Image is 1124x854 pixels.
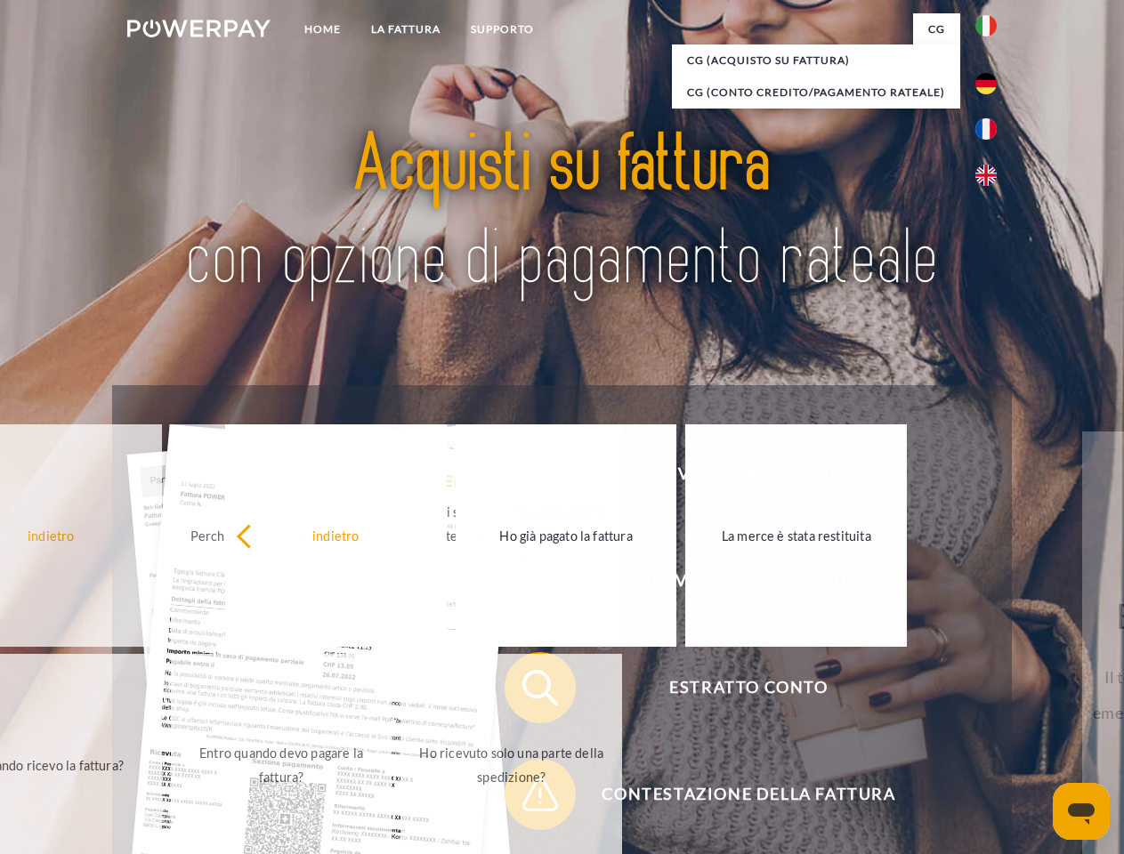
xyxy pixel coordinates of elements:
button: Contestazione della fattura [505,759,967,830]
button: Estratto conto [505,652,967,723]
div: Ho già pagato la fattura [466,523,667,547]
img: logo-powerpay-white.svg [127,20,271,37]
img: en [975,165,997,186]
a: Supporto [456,13,549,45]
img: de [975,73,997,94]
a: CG (Acquisto su fattura) [672,44,960,77]
a: CG [913,13,960,45]
div: Perché ho ricevuto una fattura? [182,523,382,547]
a: CG (Conto Credito/Pagamento rateale) [672,77,960,109]
img: it [975,15,997,36]
div: Ho ricevuto solo una parte della spedizione? [411,741,611,789]
span: Contestazione della fattura [530,759,966,830]
div: Entro quando devo pagare la fattura? [182,741,382,789]
img: fr [975,118,997,140]
span: Estratto conto [530,652,966,723]
div: La merce è stata restituita [696,523,896,547]
div: indietro [236,523,436,547]
a: Home [289,13,356,45]
img: title-powerpay_it.svg [170,85,954,341]
iframe: Pulsante per aprire la finestra di messaggistica [1053,783,1110,840]
a: LA FATTURA [356,13,456,45]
